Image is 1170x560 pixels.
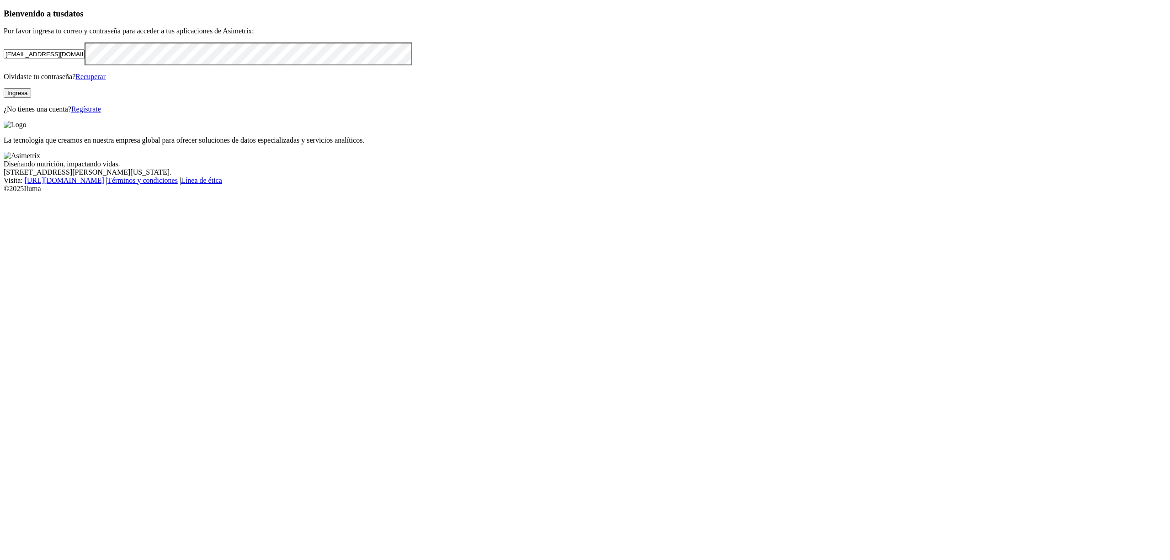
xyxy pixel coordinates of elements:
div: © 2025 Iluma [4,185,1166,193]
button: Ingresa [4,88,31,98]
img: Logo [4,121,27,129]
input: Tu correo [4,49,85,59]
h3: Bienvenido a tus [4,9,1166,19]
img: Asimetrix [4,152,40,160]
a: Términos y condiciones [107,176,178,184]
p: Olvidaste tu contraseña? [4,73,1166,81]
div: [STREET_ADDRESS][PERSON_NAME][US_STATE]. [4,168,1166,176]
p: Por favor ingresa tu correo y contraseña para acceder a tus aplicaciones de Asimetrix: [4,27,1166,35]
div: Visita : | | [4,176,1166,185]
p: La tecnología que creamos en nuestra empresa global para ofrecer soluciones de datos especializad... [4,136,1166,144]
a: Regístrate [71,105,101,113]
a: Línea de ética [181,176,222,184]
div: Diseñando nutrición, impactando vidas. [4,160,1166,168]
a: [URL][DOMAIN_NAME] [25,176,104,184]
a: Recuperar [75,73,106,80]
p: ¿No tienes una cuenta? [4,105,1166,113]
span: datos [64,9,84,18]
